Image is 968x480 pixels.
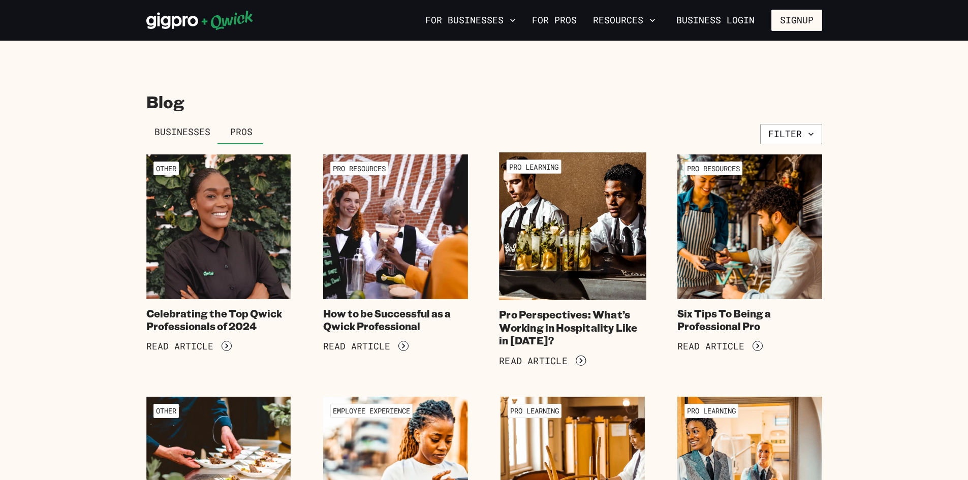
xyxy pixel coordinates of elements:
span: Read Article [323,341,390,352]
span: Pro Learning [684,404,738,418]
img: Six Tips To Being a Professional Pro [677,154,822,299]
a: Pro ResourcesSix Tips To Being a Professional ProRead Article [677,154,822,364]
a: Business Login [668,10,763,31]
span: Other [153,162,179,175]
a: Pro ResourcesHow to be Successful as a Qwick ProfessionalRead Article [323,154,468,364]
span: Read Article [677,341,744,352]
button: Filter [760,124,822,144]
img: Celebrating the Top Qwick Professionals of 2024 [146,154,291,299]
span: Pro Learning [508,404,561,418]
iframe: Netlify Drawer [286,456,682,480]
img: Pro Perspectives: What’s Working in Hospitality Like in 2024? [499,152,646,300]
img: How to be Successful as a Qwick Professional [323,154,468,299]
a: OtherCelebrating the Top Qwick Professionals of 2024Read Article [146,154,291,364]
h4: How to be Successful as a Qwick Professional [323,307,468,333]
button: Resources [589,12,660,29]
span: Businesses [154,126,210,138]
h4: Pro Perspectives: What’s Working in Hospitality Like in [DATE]? [499,308,646,347]
button: Signup [771,10,822,31]
a: For Pros [528,12,581,29]
span: Pros [230,126,253,138]
span: Read Article [146,341,213,352]
a: Pro LearningPro Perspectives: What’s Working in Hospitality Like in [DATE]?Read Article [499,152,646,367]
span: Pro Resources [330,162,388,175]
span: Read Article [499,355,568,366]
h4: Celebrating the Top Qwick Professionals of 2024 [146,307,291,333]
h2: Blog [146,91,822,112]
span: Other [153,404,179,418]
span: Pro Learning [506,159,561,174]
span: Pro Resources [684,162,742,175]
button: For Businesses [421,12,520,29]
h4: Six Tips To Being a Professional Pro [677,307,822,333]
span: Employee Experience [330,404,413,418]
